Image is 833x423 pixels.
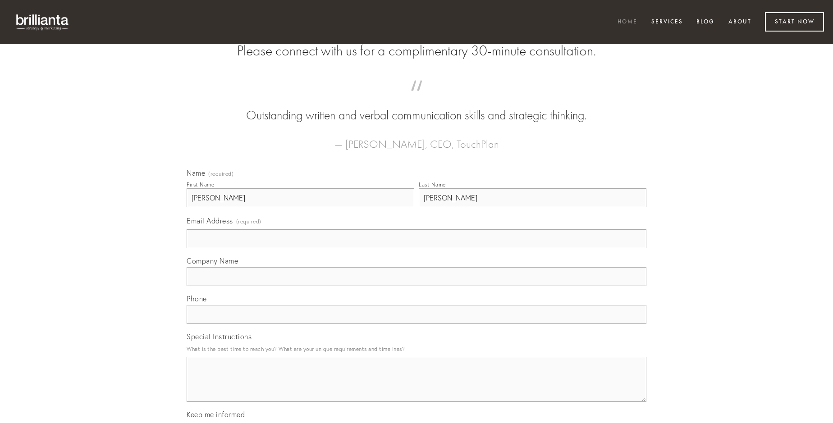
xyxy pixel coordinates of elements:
[187,181,214,188] div: First Name
[612,15,643,30] a: Home
[187,168,205,177] span: Name
[765,12,824,32] a: Start Now
[9,9,77,35] img: brillianta - research, strategy, marketing
[187,343,646,355] p: What is the best time to reach you? What are your unique requirements and timelines?
[723,15,757,30] a: About
[187,410,245,419] span: Keep me informed
[201,89,632,107] span: “
[201,89,632,124] blockquote: Outstanding written and verbal communication skills and strategic thinking.
[187,42,646,59] h2: Please connect with us for a complimentary 30-minute consultation.
[691,15,720,30] a: Blog
[187,256,238,265] span: Company Name
[236,215,261,227] span: (required)
[208,171,233,177] span: (required)
[187,294,207,303] span: Phone
[419,181,446,188] div: Last Name
[201,124,632,153] figcaption: — [PERSON_NAME], CEO, TouchPlan
[187,216,233,225] span: Email Address
[187,332,252,341] span: Special Instructions
[645,15,689,30] a: Services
